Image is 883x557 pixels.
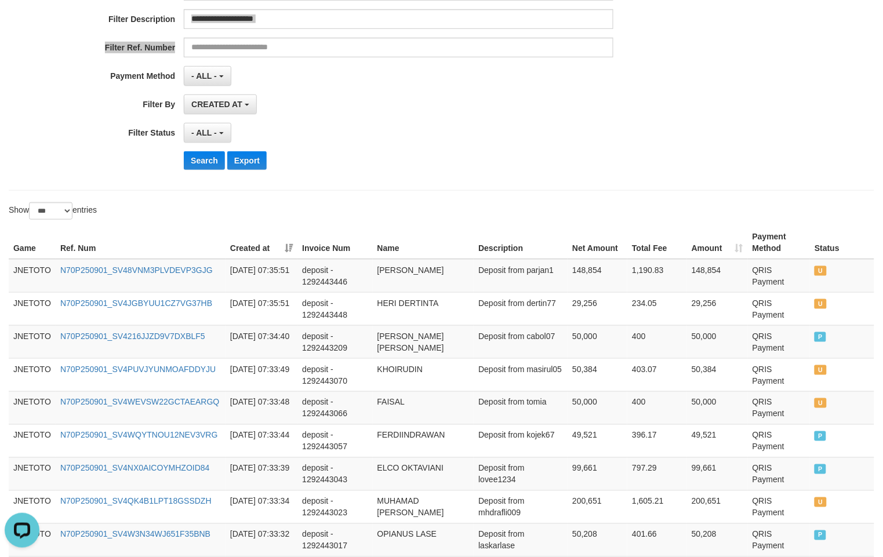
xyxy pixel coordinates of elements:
th: Total Fee [627,226,687,259]
td: JNETOTO [9,358,56,391]
th: Status [810,226,874,259]
span: UNPAID [815,299,826,309]
select: Showentries [29,202,72,220]
button: CREATED AT [184,94,257,114]
td: Deposit from mhdrafli009 [474,490,568,523]
td: 797.29 [627,457,687,490]
td: 50,208 [568,523,627,556]
td: 50,000 [568,325,627,358]
td: deposit - 1292443209 [297,325,372,358]
td: deposit - 1292443446 [297,259,372,293]
td: deposit - 1292443043 [297,457,372,490]
td: 1,190.83 [627,259,687,293]
td: 400 [627,391,687,424]
button: Open LiveChat chat widget [5,5,39,39]
td: JNETOTO [9,391,56,424]
th: Game [9,226,56,259]
button: Search [184,151,225,170]
td: [DATE] 07:35:51 [226,259,297,293]
td: HERI DERTINTA [373,292,474,325]
td: QRIS Payment [748,325,811,358]
td: 403.07 [627,358,687,391]
span: UNPAID [815,497,826,507]
span: - ALL - [191,128,217,137]
th: Description [474,226,568,259]
td: Deposit from tomia [474,391,568,424]
td: [PERSON_NAME] [PERSON_NAME] [373,325,474,358]
span: - ALL - [191,71,217,81]
td: [PERSON_NAME] [373,259,474,293]
th: Net Amount [568,226,627,259]
button: - ALL - [184,66,231,86]
button: - ALL - [184,123,231,143]
td: 200,651 [687,490,748,523]
td: 148,854 [687,259,748,293]
td: 50,384 [568,358,627,391]
td: 1,605.21 [627,490,687,523]
a: N70P250901_SV48VNM3PLVDEVP3GJG [60,265,213,275]
td: FAISAL [373,391,474,424]
td: deposit - 1292443057 [297,424,372,457]
td: Deposit from parjan1 [474,259,568,293]
td: FERDIINDRAWAN [373,424,474,457]
a: N70P250901_SV4NX0AICOYMHZOID84 [60,464,210,473]
td: QRIS Payment [748,523,811,556]
td: QRIS Payment [748,424,811,457]
th: Payment Method [748,226,811,259]
td: 50,208 [687,523,748,556]
span: PAID [815,464,826,474]
td: QRIS Payment [748,490,811,523]
td: QRIS Payment [748,457,811,490]
th: Ref. Num [56,226,226,259]
td: QRIS Payment [748,292,811,325]
td: 50,000 [568,391,627,424]
th: Invoice Num [297,226,372,259]
td: Deposit from dertin77 [474,292,568,325]
td: 148,854 [568,259,627,293]
td: 50,000 [687,391,748,424]
td: JNETOTO [9,259,56,293]
span: UNPAID [815,266,826,276]
td: 400 [627,325,687,358]
td: 99,661 [687,457,748,490]
th: Name [373,226,474,259]
td: Deposit from laskarlase [474,523,568,556]
td: JNETOTO [9,292,56,325]
span: UNPAID [815,398,826,408]
td: QRIS Payment [748,391,811,424]
td: OPIANUS LASE [373,523,474,556]
td: 29,256 [568,292,627,325]
a: N70P250901_SV4PUVJYUNMOAFDDYJU [60,365,216,374]
td: deposit - 1292443066 [297,391,372,424]
td: 50,384 [687,358,748,391]
td: deposit - 1292443448 [297,292,372,325]
td: 234.05 [627,292,687,325]
span: UNPAID [815,365,826,375]
td: KHOIRUDIN [373,358,474,391]
a: N70P250901_SV4WQYTNOU12NEV3VRG [60,431,218,440]
td: 50,000 [687,325,748,358]
td: QRIS Payment [748,259,811,293]
td: deposit - 1292443070 [297,358,372,391]
span: PAID [815,530,826,540]
td: deposit - 1292443023 [297,490,372,523]
td: JNETOTO [9,325,56,358]
td: 49,521 [687,424,748,457]
td: Deposit from lovee1234 [474,457,568,490]
td: 49,521 [568,424,627,457]
a: N70P250901_SV4WEVSW22GCTAEARGQ [60,398,219,407]
td: QRIS Payment [748,358,811,391]
th: Created at: activate to sort column ascending [226,226,297,259]
th: Amount: activate to sort column ascending [687,226,748,259]
td: JNETOTO [9,457,56,490]
td: [DATE] 07:33:34 [226,490,297,523]
td: 29,256 [687,292,748,325]
td: Deposit from kojek67 [474,424,568,457]
a: N70P250901_SV4QK4B1LPT18GSSDZH [60,497,212,506]
td: [DATE] 07:33:49 [226,358,297,391]
td: JNETOTO [9,490,56,523]
label: Show entries [9,202,97,220]
button: Export [227,151,267,170]
td: [DATE] 07:33:48 [226,391,297,424]
td: ELCO OKTAVIANI [373,457,474,490]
